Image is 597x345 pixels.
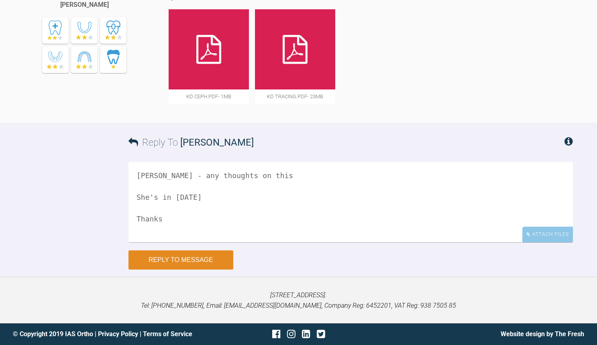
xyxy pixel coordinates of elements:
[169,89,249,103] span: KD CEPH.pdf - 1MB
[143,330,192,338] a: Terms of Service
[13,329,203,339] div: © Copyright 2019 IAS Ortho | |
[522,227,573,242] div: Attach Files
[255,89,335,103] span: kd TRACING.pdf - 23MB
[128,162,573,242] textarea: [PERSON_NAME] - any thoughts on this She's in [DATE] Thanks
[128,250,233,270] button: Reply to Message
[98,330,138,338] a: Privacy Policy
[128,135,254,150] h3: Reply To
[180,137,254,148] span: [PERSON_NAME]
[501,330,584,338] a: Website design by The Fresh
[13,290,584,310] p: [STREET_ADDRESS]. Tel: [PHONE_NUMBER], Email: [EMAIL_ADDRESS][DOMAIN_NAME], Company Reg: 6452201,...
